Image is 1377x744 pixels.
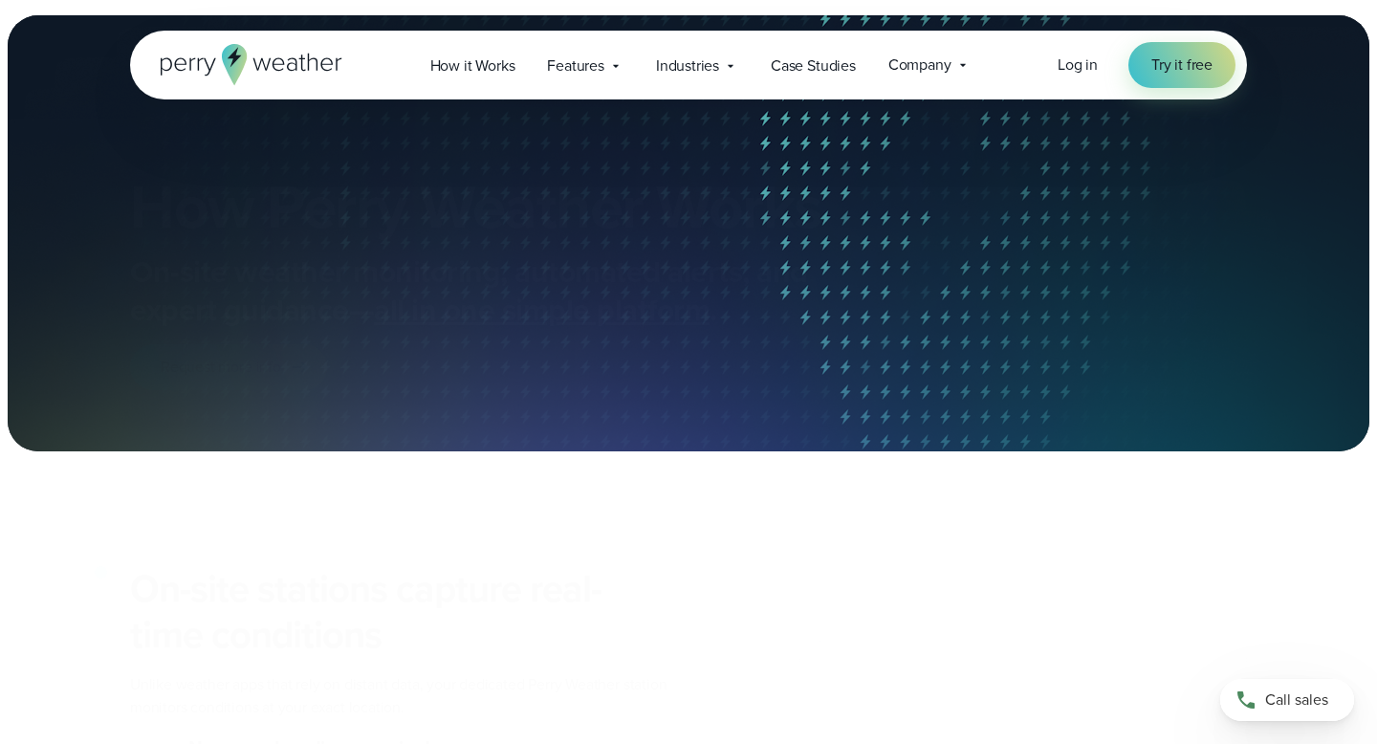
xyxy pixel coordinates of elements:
[771,55,856,77] span: Case Studies
[1058,54,1098,77] a: Log in
[1151,54,1213,77] span: Try it free
[1128,42,1235,88] a: Try it free
[414,46,532,85] a: How it Works
[656,55,719,77] span: Industries
[1220,679,1354,721] a: Call sales
[430,55,515,77] span: How it Works
[1265,689,1328,711] span: Call sales
[547,55,604,77] span: Features
[754,46,872,85] a: Case Studies
[888,54,951,77] span: Company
